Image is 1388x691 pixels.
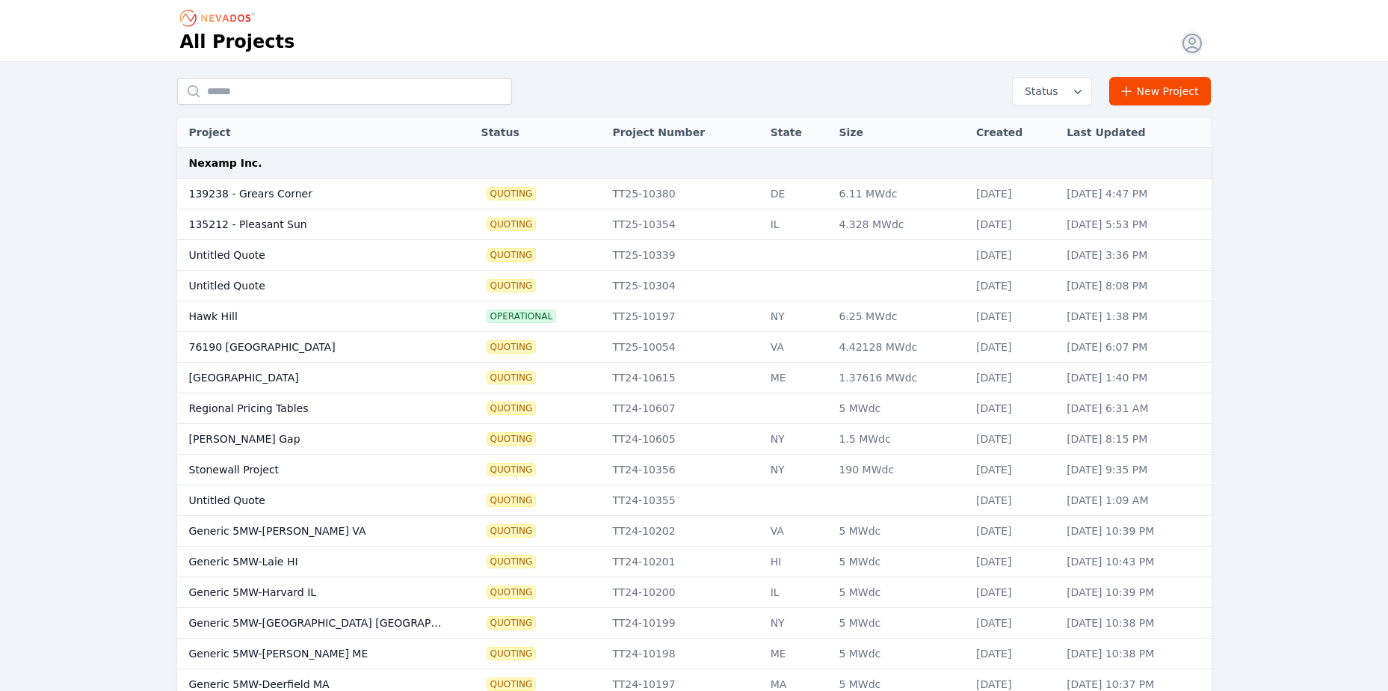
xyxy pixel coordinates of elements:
td: TT24-10355 [605,485,762,516]
td: TT25-10197 [605,301,762,332]
span: Quoting [487,648,536,660]
td: HI [763,547,832,577]
td: [DATE] [969,424,1059,455]
td: Untitled Quote [177,485,452,516]
td: Hawk Hill [177,301,452,332]
span: Operational [487,310,556,322]
td: 5 MWdc [831,547,969,577]
td: NY [763,301,832,332]
td: [DATE] [969,363,1059,393]
td: [DATE] 1:09 AM [1059,485,1211,516]
td: [DATE] 10:39 PM [1059,516,1211,547]
td: 1.37616 MWdc [831,363,969,393]
td: [DATE] 10:43 PM [1059,547,1211,577]
td: VA [763,516,832,547]
tr: Generic 5MW-[PERSON_NAME] VAQuotingTT24-10202VA5 MWdc[DATE][DATE] 10:39 PM [177,516,1212,547]
td: [DATE] [969,332,1059,363]
td: [DATE] 9:35 PM [1059,455,1211,485]
span: Quoting [487,556,536,568]
td: [DATE] 6:31 AM [1059,393,1211,424]
td: IL [763,209,832,240]
tr: [GEOGRAPHIC_DATA]QuotingTT24-10615ME1.37616 MWdc[DATE][DATE] 1:40 PM [177,363,1212,393]
td: [DATE] [969,393,1059,424]
td: 1.5 MWdc [831,424,969,455]
td: NY [763,455,832,485]
th: Project [177,117,452,148]
td: TT24-10201 [605,547,762,577]
td: [DATE] [969,179,1059,209]
td: TT25-10339 [605,240,762,271]
td: 6.11 MWdc [831,179,969,209]
span: Quoting [487,586,536,598]
td: Untitled Quote [177,240,452,271]
tr: Generic 5MW-[GEOGRAPHIC_DATA] [GEOGRAPHIC_DATA]QuotingTT24-10199NY5 MWdc[DATE][DATE] 10:38 PM [177,608,1212,639]
td: [DATE] 8:08 PM [1059,271,1211,301]
td: 76190 [GEOGRAPHIC_DATA] [177,332,452,363]
th: Created [969,117,1059,148]
td: Generic 5MW-Laie HI [177,547,452,577]
span: Quoting [487,494,536,506]
td: [DATE] [969,271,1059,301]
th: Project Number [605,117,762,148]
th: Status [474,117,605,148]
td: [DATE] [969,516,1059,547]
td: 4.328 MWdc [831,209,969,240]
tr: Generic 5MW-[PERSON_NAME] MEQuotingTT24-10198ME5 MWdc[DATE][DATE] 10:38 PM [177,639,1212,669]
td: IL [763,577,832,608]
nav: Breadcrumb [180,6,259,30]
td: Generic 5MW-Harvard IL [177,577,452,608]
td: 4.42128 MWdc [831,332,969,363]
th: State [763,117,832,148]
td: [DATE] 4:47 PM [1059,179,1211,209]
td: [DATE] 3:36 PM [1059,240,1211,271]
td: TT24-10607 [605,393,762,424]
td: 5 MWdc [831,393,969,424]
td: Generic 5MW-[PERSON_NAME] ME [177,639,452,669]
td: Stonewall Project [177,455,452,485]
th: Last Updated [1059,117,1211,148]
tr: Generic 5MW-Laie HIQuotingTT24-10201HI5 MWdc[DATE][DATE] 10:43 PM [177,547,1212,577]
tr: 135212 - Pleasant SunQuotingTT25-10354IL4.328 MWdc[DATE][DATE] 5:53 PM [177,209,1212,240]
span: Status [1019,84,1058,99]
td: [DATE] 6:07 PM [1059,332,1211,363]
td: 5 MWdc [831,577,969,608]
td: [DATE] 10:38 PM [1059,639,1211,669]
tr: Untitled QuoteQuotingTT25-10304[DATE][DATE] 8:08 PM [177,271,1212,301]
td: [DATE] 10:39 PM [1059,577,1211,608]
th: Size [831,117,969,148]
td: [DATE] [969,608,1059,639]
td: TT24-10199 [605,608,762,639]
td: VA [763,332,832,363]
td: [DATE] 8:15 PM [1059,424,1211,455]
td: [DATE] [969,639,1059,669]
td: TT25-10354 [605,209,762,240]
td: 5 MWdc [831,516,969,547]
tr: Generic 5MW-Harvard ILQuotingTT24-10200IL5 MWdc[DATE][DATE] 10:39 PM [177,577,1212,608]
tr: Stonewall ProjectQuotingTT24-10356NY190 MWdc[DATE][DATE] 9:35 PM [177,455,1212,485]
td: NY [763,608,832,639]
td: Regional Pricing Tables [177,393,452,424]
span: Quoting [487,372,536,384]
tr: 139238 - Grears CornerQuotingTT25-10380DE6.11 MWdc[DATE][DATE] 4:47 PM [177,179,1212,209]
td: TT25-10380 [605,179,762,209]
tr: Untitled QuoteQuotingTT25-10339[DATE][DATE] 3:36 PM [177,240,1212,271]
td: 5 MWdc [831,608,969,639]
span: Quoting [487,402,536,414]
td: TT24-10202 [605,516,762,547]
td: 6.25 MWdc [831,301,969,332]
td: [DATE] [969,301,1059,332]
a: New Project [1109,77,1212,105]
tr: Regional Pricing TablesQuotingTT24-106075 MWdc[DATE][DATE] 6:31 AM [177,393,1212,424]
td: NY [763,424,832,455]
td: DE [763,179,832,209]
td: [DATE] [969,455,1059,485]
span: Quoting [487,678,536,690]
td: ME [763,363,832,393]
button: Status [1013,78,1091,105]
td: [DATE] [969,209,1059,240]
span: Quoting [487,464,536,476]
td: TT24-10615 [605,363,762,393]
td: ME [763,639,832,669]
td: TT24-10356 [605,455,762,485]
td: Generic 5MW-[PERSON_NAME] VA [177,516,452,547]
